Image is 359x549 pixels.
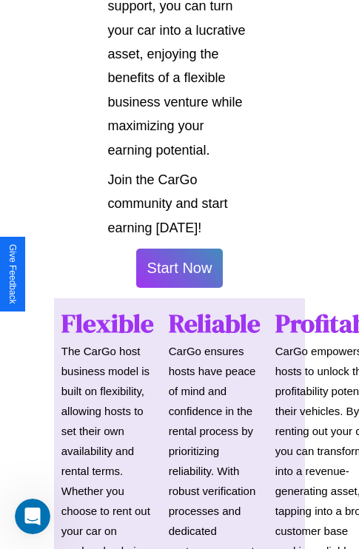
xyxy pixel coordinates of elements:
[108,168,252,240] p: Join the CarGo community and start earning [DATE]!
[61,306,154,341] h1: Flexible
[7,244,18,304] div: Give Feedback
[169,306,261,341] h1: Reliable
[15,499,50,534] iframe: Intercom live chat
[136,249,224,288] button: Start Now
